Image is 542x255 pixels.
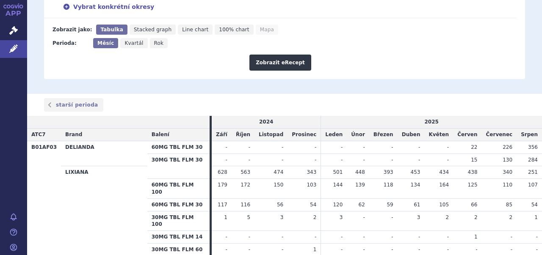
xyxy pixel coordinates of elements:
span: Line chart [182,27,208,33]
span: 54 [531,202,538,208]
span: - [391,234,393,240]
span: 105 [439,202,449,208]
span: 110 [503,182,512,188]
span: 474 [274,169,283,175]
th: 30MG TBL FLM 14 [147,231,210,244]
span: - [418,144,420,150]
span: - [226,157,227,163]
td: Listopad [254,129,288,141]
td: Říjen [232,129,254,141]
span: - [341,157,343,163]
span: 2 [313,214,317,220]
span: - [418,157,420,163]
span: 628 [218,169,227,175]
span: 56 [277,202,283,208]
span: 59 [387,202,393,208]
span: - [363,247,365,252]
span: 139 [355,182,365,188]
span: 62 [359,202,365,208]
span: 117 [218,202,227,208]
span: 164 [439,182,449,188]
span: - [391,144,393,150]
td: Červenec [482,129,517,141]
span: - [447,157,449,163]
td: Červen [453,129,481,141]
span: 15 [471,157,477,163]
span: 226 [503,144,512,150]
span: - [282,157,283,163]
span: 5 [247,214,250,220]
span: - [226,144,227,150]
span: 61 [414,202,420,208]
span: - [447,247,449,252]
span: 393 [384,169,393,175]
span: 448 [355,169,365,175]
span: 150 [274,182,283,188]
span: 2 [509,214,513,220]
span: 356 [528,144,538,150]
span: 120 [333,202,343,208]
span: - [341,144,343,150]
span: - [363,234,365,240]
span: - [391,157,393,163]
span: 118 [384,182,393,188]
span: 3 [280,214,284,220]
span: 284 [528,157,538,163]
span: - [282,144,283,150]
span: - [418,247,420,252]
span: - [249,157,250,163]
span: - [363,144,365,150]
span: - [447,234,449,240]
span: - [476,247,477,252]
td: Srpen [517,129,542,141]
td: Září [212,129,232,141]
span: - [363,214,365,220]
a: starší perioda [44,98,103,112]
td: 2025 [321,116,542,128]
span: - [315,144,316,150]
span: 1 [224,214,227,220]
span: - [249,247,250,252]
span: 66 [471,202,477,208]
span: - [249,234,250,240]
span: 434 [439,169,449,175]
span: - [226,247,227,252]
th: 60MG TBL FLM 30 [147,198,210,211]
span: Stacked graph [134,27,171,33]
span: - [536,247,538,252]
span: 1 [313,247,317,252]
span: Rok [154,40,164,46]
span: - [282,234,283,240]
span: - [315,234,316,240]
span: Brand [65,132,82,137]
span: - [282,247,283,252]
span: 179 [218,182,227,188]
span: - [447,144,449,150]
td: 2024 [212,116,321,128]
span: 501 [333,169,343,175]
div: Zobrazit jako: [53,25,92,35]
span: 3 [340,214,343,220]
span: - [363,157,365,163]
span: 85 [506,202,512,208]
span: 251 [528,169,538,175]
span: 172 [241,182,250,188]
th: 60MG TBL FLM 100 [147,179,210,199]
th: DELIANDA [61,141,147,166]
span: 438 [468,169,478,175]
span: 107 [528,182,538,188]
div: Perioda: [53,38,89,48]
span: Měsíc [97,40,114,46]
span: 2 [446,214,449,220]
span: 22 [471,144,477,150]
span: - [391,214,393,220]
span: - [315,157,316,163]
span: ATC7 [31,132,46,137]
span: - [341,247,343,252]
span: 340 [503,169,512,175]
span: Kvartál [124,40,143,46]
span: 116 [241,202,250,208]
span: - [511,234,512,240]
span: - [418,234,420,240]
td: Leden [321,129,347,141]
